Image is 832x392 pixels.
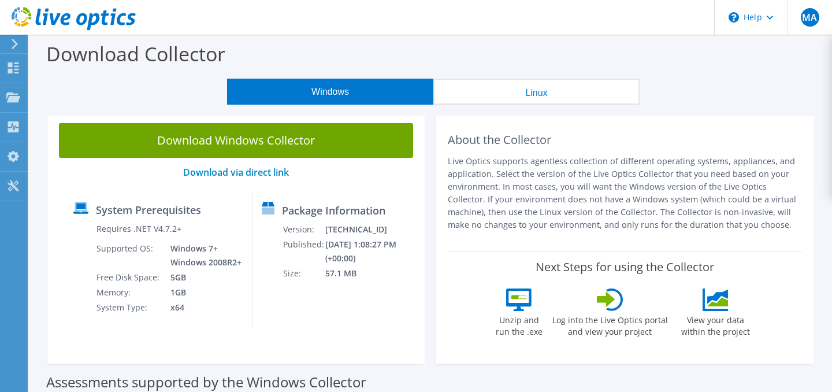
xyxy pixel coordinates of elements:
label: Requires .NET V4.7.2+ [96,223,181,235]
label: Package Information [282,205,385,216]
td: Windows 7+ Windows 2008R2+ [162,241,244,270]
td: Published: [283,237,325,266]
h2: About the Collector [448,133,802,147]
label: Unzip and run the .exe [493,311,546,338]
a: Download via direct link [183,166,289,179]
td: System Type: [96,300,162,315]
button: Linux [433,79,640,105]
label: Download Collector [46,40,225,67]
td: Memory: [96,285,162,300]
svg: \n [729,12,739,23]
td: 57.1 MB [325,266,419,281]
td: 1GB [162,285,244,300]
label: System Prerequisites [96,204,201,216]
span: MA [801,8,819,27]
label: View your data within the project [674,311,757,338]
label: Next Steps for using the Collector [536,260,714,274]
td: Size: [283,266,325,281]
p: Live Optics supports agentless collection of different operating systems, appliances, and applica... [448,155,802,231]
td: Supported OS: [96,241,162,270]
td: Free Disk Space: [96,270,162,285]
td: [TECHNICAL_ID] [325,222,419,237]
a: Download Windows Collector [59,123,413,158]
td: x64 [162,300,244,315]
label: Log into the Live Optics portal and view your project [552,311,668,338]
td: 5GB [162,270,244,285]
label: Assessments supported by the Windows Collector [46,376,366,388]
button: Windows [227,79,433,105]
td: [DATE] 1:08:27 PM (+00:00) [325,237,419,266]
td: Version: [283,222,325,237]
